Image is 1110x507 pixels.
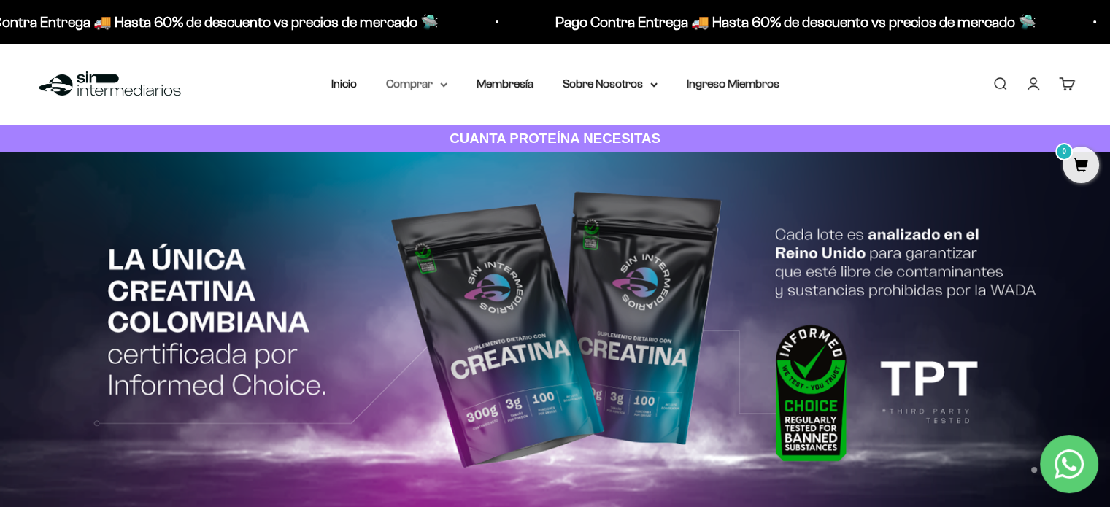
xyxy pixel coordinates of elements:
[477,77,533,90] a: Membresía
[687,77,779,90] a: Ingreso Miembros
[1063,158,1099,174] a: 0
[331,77,357,90] a: Inicio
[386,74,447,93] summary: Comprar
[450,131,660,146] strong: CUANTA PROTEÍNA NECESITAS
[563,74,658,93] summary: Sobre Nosotros
[542,10,1023,34] p: Pago Contra Entrega 🚚 Hasta 60% de descuento vs precios de mercado 🛸
[1055,143,1073,160] mark: 0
